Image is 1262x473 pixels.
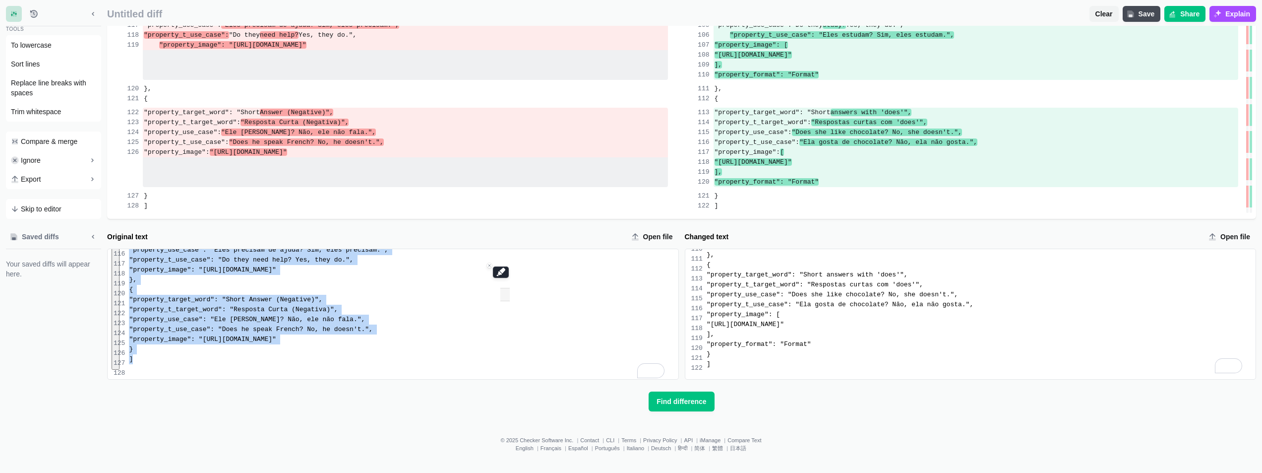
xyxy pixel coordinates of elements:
[20,232,61,242] span: Saved diffs
[627,229,679,245] label: Original text upload
[715,148,781,156] span: "property_image":
[780,148,784,156] span: [
[85,229,101,245] button: Minimize sidebar
[649,392,714,411] button: Find difference
[694,445,705,451] a: 简体
[678,445,687,451] a: हिन्दी
[7,36,100,54] button: To lowercase
[129,285,678,295] div: {
[129,255,678,265] div: "property_t_use_case": "Do they need help? Yes, they do.",
[691,304,703,314] div: 116
[299,31,357,39] span: Yes, they do.",
[715,138,800,146] span: "property_t_use_case":
[691,334,703,343] div: 119
[1178,9,1202,19] span: Share
[114,348,125,358] div: 126
[707,260,1256,270] div: {
[260,31,299,39] span: need help?
[792,129,962,136] span: "Does she like chocolate? No, she doesn't.",
[700,437,721,443] a: iManage
[1137,9,1157,19] span: Save
[7,74,100,102] button: Replace line breaks with spaces
[114,368,125,378] div: 128
[129,275,678,285] div: },
[541,445,561,451] a: Français
[114,259,125,269] div: 117
[707,320,1256,330] div: "[URL][DOMAIN_NAME]"
[129,295,678,305] div: "property_target_word": "Short Answer (Negative)",
[707,280,1256,290] div: "property_t_target_word": "Respostas curtas com 'does'",
[707,359,1256,369] div: ]
[21,136,77,146] span: Compare & merge
[144,192,148,200] span: }
[229,31,260,39] span: "Do they
[11,78,96,98] span: Replace line breaks with spaces
[651,445,671,451] a: Deutsch
[114,279,125,289] div: 119
[715,192,719,200] span: }
[707,300,1256,310] div: "property_t_use_case": "Ela gosta de chocolate? Não, ela não gosta.",
[144,95,148,102] span: {
[129,265,678,275] div: "property_image": "[URL][DOMAIN_NAME]"
[26,6,42,22] button: History tab
[715,119,811,126] span: "property_t_target_word":
[85,6,101,22] button: Minimize sidebar
[144,119,240,126] span: "property_t_target_word":
[260,109,333,116] span: Answer (Negative)",
[730,31,954,39] span: "property_t_use_case": "Eles estudam? Sim, eles estudam.",
[691,363,703,373] div: 122
[627,445,644,451] a: Italiano
[691,324,703,334] div: 118
[6,259,101,279] span: Your saved diffs will appear here.
[1223,9,1252,19] span: Explain
[707,290,1256,300] div: "property_use_case": "Does she like chocolate? No, she doesn't.",
[129,335,678,344] div: "property_image": "[URL][DOMAIN_NAME]"
[707,270,1256,280] div: "property_target_word": "Short answers with 'does'",
[641,232,675,242] span: Open file
[685,232,1201,242] label: Changed text
[691,314,703,324] div: 117
[799,138,977,146] span: "Ela gosta de chocolate? Não, ela não gosta.",
[1218,232,1252,242] span: Open file
[7,200,100,218] button: Skip to editor
[1093,9,1115,19] span: Clear
[114,309,125,319] div: 122
[715,51,792,59] span: "[URL][DOMAIN_NAME]"
[144,202,148,209] span: ]
[707,349,1256,359] div: }
[691,274,703,284] div: 113
[707,339,1256,349] div: "property_format": "Format"
[107,8,1085,20] span: Untitled diff
[114,319,125,329] div: 123
[129,245,678,255] div: "property_use_case": "Eles precisam de ajuda? Sim, eles precisam.",
[568,445,588,451] a: Español
[221,129,376,136] span: "Ele [PERSON_NAME]? Não, ele não fala.",
[114,249,125,259] div: 116
[715,85,722,92] span: },
[1089,6,1119,22] button: Clear
[715,129,792,136] span: "property_use_case":
[595,445,620,451] a: Português
[6,6,22,22] button: Settings tab
[691,284,703,294] div: 114
[516,445,534,451] a: English
[144,138,229,146] span: "property_t_use_case":
[144,148,210,156] span: "property_image":
[715,178,819,186] span: "property_format": "Format"
[129,344,678,354] div: }
[7,133,100,150] button: Compare & merge
[691,353,703,363] div: 121
[210,148,287,156] span: "[URL][DOMAIN_NAME]"
[7,170,100,188] button: Export
[144,31,229,39] span: "property_t_use_case":
[144,109,260,116] span: "property_target_word": "Short
[715,168,722,176] span: ],
[707,310,1256,320] div: "property_image": [
[6,26,101,34] div: Tools
[707,330,1256,339] div: ],
[114,269,125,279] div: 118
[21,174,41,184] span: Export
[691,294,703,304] div: 115
[129,325,678,335] div: "property_t_use_case": "Does he speak French? No, he doesn't.",
[11,40,52,50] span: To lowercase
